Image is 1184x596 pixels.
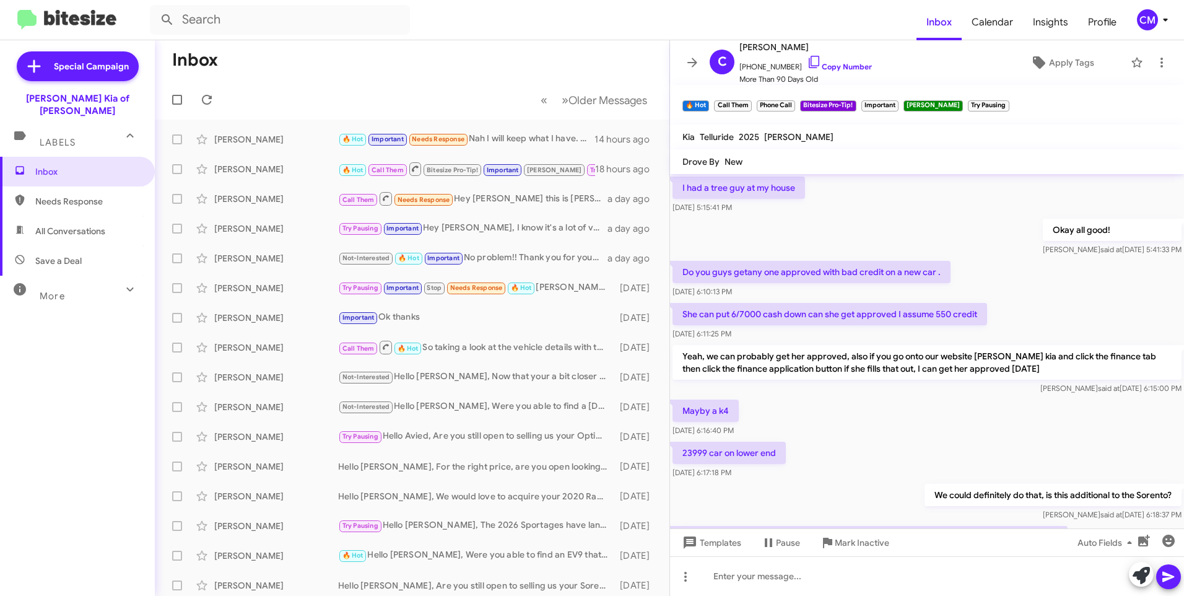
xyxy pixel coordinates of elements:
div: [PERSON_NAME] [214,193,338,205]
div: [PERSON_NAME] [214,133,338,146]
span: Needs Response [450,284,503,292]
div: So taking a look at the vehicle details with the appraiser, it looks like we would be able to tra... [338,340,614,355]
p: Okay all good! [1043,219,1182,241]
span: Older Messages [568,94,647,107]
button: Mark Inactive [810,532,899,554]
button: CM [1126,9,1170,30]
span: 🔥 Hot [398,254,419,262]
p: Mayby a k4 [673,400,739,422]
h1: Inbox [172,50,218,70]
span: Special Campaign [54,60,129,72]
span: New [725,156,742,167]
span: Stop [427,284,442,292]
div: [PERSON_NAME] [214,401,338,413]
span: Important [386,224,419,232]
span: Not-Interested [342,254,390,262]
div: No problem!! Thank you for your patience. :) [338,251,607,265]
div: [PERSON_NAME] [214,163,338,175]
small: Bitesize Pro-Tip! [800,100,856,112]
div: Nah I will keep what I have. Thank you. [338,132,594,146]
button: Auto Fields [1068,532,1147,554]
span: Drove By [682,156,720,167]
span: Try Pausing [590,166,626,174]
div: [DATE] [614,490,659,502]
div: [PERSON_NAME] [214,579,338,592]
span: Try Pausing [342,522,378,530]
span: Needs Response [412,135,464,143]
a: Profile [1078,4,1126,40]
div: [PERSON_NAME] [214,490,338,502]
span: said at [1100,510,1122,519]
span: Pause [776,532,800,554]
div: Ok thanks [338,310,614,325]
div: Hello [PERSON_NAME], Were you able to find a [DATE] that fit your needs? [338,400,614,414]
div: [PERSON_NAME] we will be at [GEOGRAPHIC_DATA] around 10am [338,281,614,295]
small: [PERSON_NAME] [903,100,963,112]
div: a day ago [607,252,659,265]
small: 🔥 Hot [682,100,709,112]
span: Try Pausing [342,284,378,292]
div: 14 hours ago [594,133,659,146]
small: Call Them [714,100,751,112]
div: Hello Avied, Are you still open to selling us your Optima for the right price? [338,429,614,444]
div: [DATE] [614,401,659,413]
small: Phone Call [757,100,795,112]
span: Needs Response [35,195,141,208]
div: [PERSON_NAME] [214,550,338,562]
div: Hello [PERSON_NAME], Are you still open to selling us your Sorento for the right price? [338,579,614,592]
button: Templates [670,532,751,554]
small: Try Pausing [968,100,1009,112]
div: a day ago [607,193,659,205]
div: Hello [PERSON_NAME], We would love to acquire your 2020 Ram 1500 for our pre owned lot. For the r... [338,490,614,502]
span: Inbox [916,4,962,40]
span: 🔥 Hot [398,344,419,353]
div: [PERSON_NAME] [214,222,338,235]
span: Important [372,135,404,143]
div: [PERSON_NAME] [214,371,338,383]
p: I had a tree guy at my house [673,177,805,199]
span: Not-Interested [342,373,390,381]
div: [PERSON_NAME] [214,460,338,473]
button: Pause [751,532,810,554]
a: Insights [1023,4,1078,40]
span: [DATE] 5:15:41 PM [673,203,732,212]
span: Mark Inactive [835,532,889,554]
span: Call Them [372,166,404,174]
div: Cool, just keep me posted [338,161,595,177]
span: Labels [40,137,76,148]
small: Important [861,100,899,112]
span: Calendar [962,4,1023,40]
div: [PERSON_NAME] [214,282,338,294]
span: Save a Deal [35,255,82,267]
span: More [40,291,65,302]
div: Hello [PERSON_NAME], Were you able to find an EV9 that fit your needs? [338,548,614,563]
span: Kia [682,131,695,142]
a: Copy Number [807,62,872,71]
p: We could definitely do that, is this additional to the Sorento? [925,484,1182,506]
div: a day ago [607,222,659,235]
span: All Conversations [35,225,105,237]
div: [PERSON_NAME] [214,312,338,324]
span: Bitesize Pro-Tip! [427,166,478,174]
span: Try Pausing [342,224,378,232]
div: [DATE] [614,341,659,354]
p: She can put 6/7000 cash down can she get approved I assume 550 credit [673,303,987,325]
span: Important [342,313,375,322]
div: CM [1137,9,1158,30]
span: [PHONE_NUMBER] [739,55,872,73]
span: [PERSON_NAME] [DATE] 5:41:33 PM [1043,245,1182,254]
div: Hello [PERSON_NAME], For the right price, are you open looking to sell your Sportage? [338,460,614,473]
span: Auto Fields [1077,532,1137,554]
span: 2025 [739,131,759,142]
span: 🔥 Hot [342,166,363,174]
span: 🔥 Hot [511,284,532,292]
span: « [541,92,547,108]
nav: Page navigation example [534,87,655,113]
span: Templates [680,532,741,554]
span: Apply Tags [1049,51,1094,74]
span: [PERSON_NAME] [739,40,872,55]
span: Important [487,166,519,174]
div: [DATE] [614,312,659,324]
div: [PERSON_NAME] [214,252,338,265]
div: [DATE] [614,579,659,592]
